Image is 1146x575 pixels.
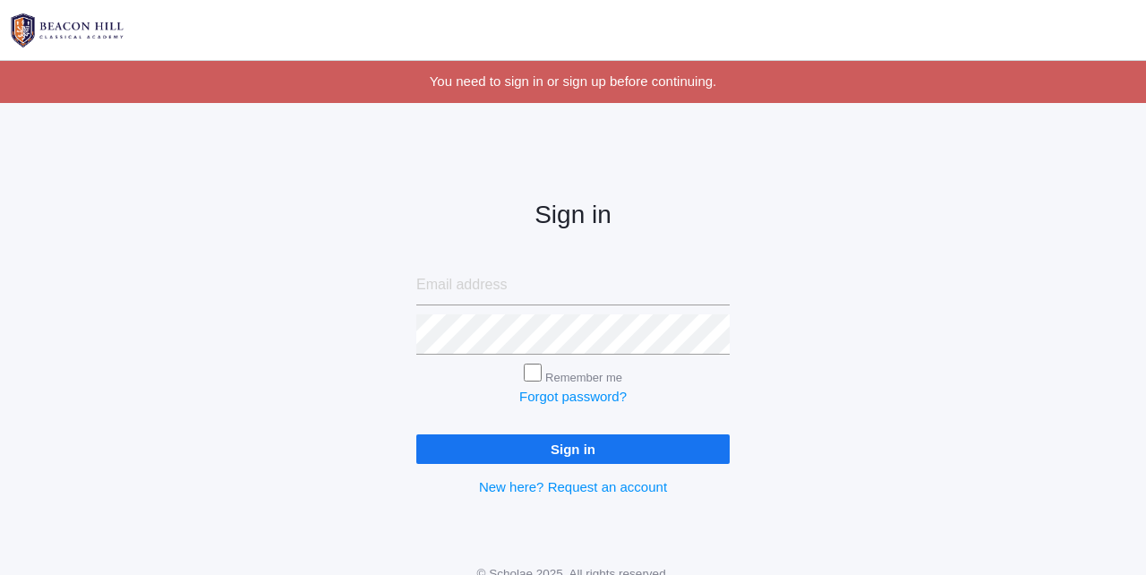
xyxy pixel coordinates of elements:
input: Sign in [416,434,730,464]
input: Email address [416,265,730,305]
label: Remember me [545,371,622,384]
a: Forgot password? [519,389,627,404]
h2: Sign in [416,202,730,229]
a: New here? Request an account [479,479,667,494]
